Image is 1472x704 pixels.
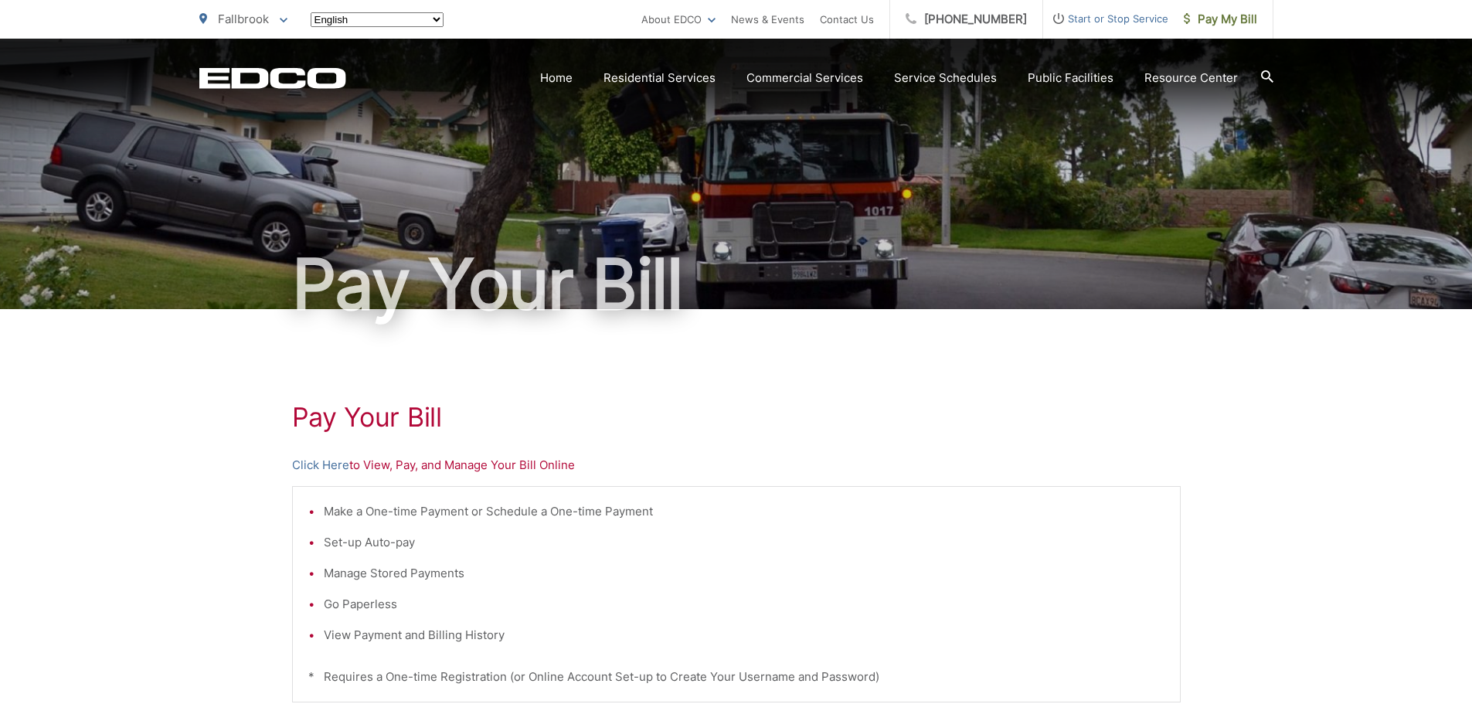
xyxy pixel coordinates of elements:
[540,69,573,87] a: Home
[1184,10,1257,29] span: Pay My Bill
[746,69,863,87] a: Commercial Services
[894,69,997,87] a: Service Schedules
[324,533,1164,552] li: Set-up Auto-pay
[603,69,716,87] a: Residential Services
[1144,69,1238,87] a: Resource Center
[1028,69,1113,87] a: Public Facilities
[731,10,804,29] a: News & Events
[324,626,1164,644] li: View Payment and Billing History
[820,10,874,29] a: Contact Us
[218,12,269,26] span: Fallbrook
[199,246,1273,323] h1: Pay Your Bill
[641,10,716,29] a: About EDCO
[308,668,1164,686] p: * Requires a One-time Registration (or Online Account Set-up to Create Your Username and Password)
[292,402,1181,433] h1: Pay Your Bill
[199,67,346,89] a: EDCD logo. Return to the homepage.
[292,456,1181,474] p: to View, Pay, and Manage Your Bill Online
[324,502,1164,521] li: Make a One-time Payment or Schedule a One-time Payment
[311,12,444,27] select: Select a language
[324,564,1164,583] li: Manage Stored Payments
[292,456,349,474] a: Click Here
[324,595,1164,614] li: Go Paperless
